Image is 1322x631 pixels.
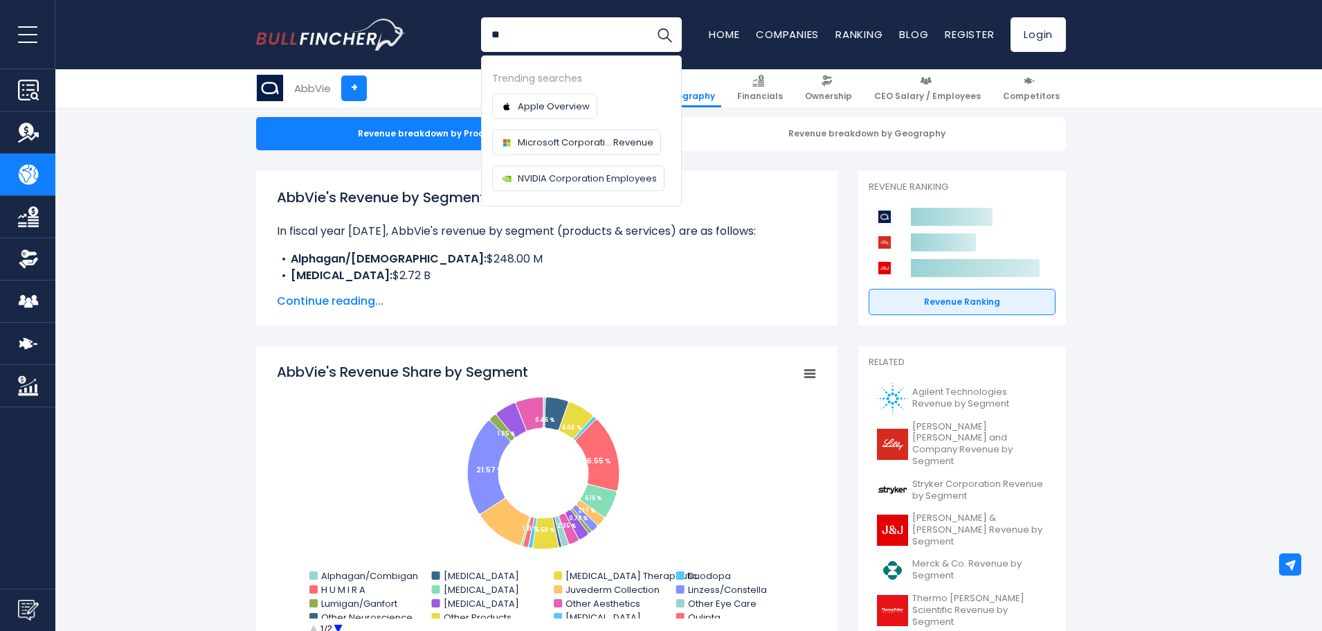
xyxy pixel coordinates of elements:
[869,289,1056,315] a: Revenue Ranking
[877,555,908,586] img: MRK logo
[945,27,994,42] a: Register
[476,465,503,475] tspan: 21.57 %
[492,166,664,191] a: NVIDIA Corporation Employees
[277,223,817,240] p: In fiscal year [DATE], AbbVie's revenue by segment (products & services) are as follows:
[492,71,671,87] div: Trending searches
[562,424,581,432] tspan: 6.04 %
[492,130,661,155] a: Microsoft Corporati... Revenue
[877,383,908,414] img: A logo
[585,495,601,502] tspan: 6.16 %
[518,171,657,186] span: NVIDIA Corporation Employees
[756,27,819,42] a: Companies
[584,456,611,466] tspan: 16.55 %
[997,69,1066,107] a: Competitors
[868,69,987,107] a: CEO Salary / Employees
[291,251,487,267] b: Alphagan/[DEMOGRAPHIC_DATA]:
[874,91,981,102] span: CEO Salary / Employees
[1011,17,1066,52] a: Login
[731,69,789,107] a: Financials
[518,99,590,114] span: Apple Overview
[535,416,554,424] tspan: 0.46 %
[877,429,908,460] img: LLY logo
[257,75,283,101] img: ABBV logo
[805,91,852,102] span: Ownership
[912,479,1047,502] span: Stryker Corporation Revenue by Segment
[565,597,640,610] text: Other Aesthetics
[277,293,817,310] span: Continue reading...
[835,27,882,42] a: Ranking
[565,611,641,624] text: [MEDICAL_DATA]
[500,136,514,150] img: Company logo
[877,474,908,506] img: SYK logo
[912,558,1047,582] span: Merck & Co. Revenue by Segment
[912,513,1047,548] span: [PERSON_NAME] & [PERSON_NAME] Revenue by Segment
[709,27,739,42] a: Home
[492,94,597,119] a: Apple Overview
[869,380,1056,418] a: Agilent Technologies Revenue by Segment
[341,75,367,101] a: +
[1003,91,1060,102] span: Competitors
[18,249,39,269] img: Ownership
[321,569,418,583] text: Alphagan/Combigan
[876,233,894,251] img: Eli Lilly and Company competitors logo
[869,509,1056,551] a: [PERSON_NAME] & [PERSON_NAME] Revenue by Segment
[557,522,576,530] tspan: 2.35 %
[565,583,660,596] text: Juvederm Collection
[876,259,894,277] img: Johnson & Johnson competitors logo
[912,386,1047,410] span: Agilent Technologies Revenue by Segment
[876,208,894,226] img: AbbVie competitors logo
[321,597,397,610] text: Lumigan/Ganfort
[565,569,698,583] text: [MEDICAL_DATA] Therapeutic
[444,597,519,610] text: [MEDICAL_DATA]
[877,595,908,626] img: TMO logo
[647,17,682,52] button: Search
[444,611,511,624] text: Other Products
[737,91,783,102] span: Financials
[256,19,406,51] img: Bullfincher logo
[523,525,538,533] tspan: 1.21 %
[869,357,1056,368] p: Related
[444,583,519,596] text: [MEDICAL_DATA]
[869,551,1056,589] a: Merck & Co. Revenue by Segment
[688,597,757,610] text: Other Eye Care
[277,187,817,208] h1: AbbVie's Revenue by Segment
[256,19,405,51] a: Go to homepage
[294,80,331,96] div: AbbVie
[444,569,519,583] text: [MEDICAL_DATA]
[321,611,413,624] text: Other Neuroscience
[291,267,392,283] b: [MEDICAL_DATA]:
[869,181,1056,193] p: Revenue Ranking
[256,117,654,150] div: Revenue breakdown by Products & Services
[500,172,514,186] img: Company logo
[912,593,1047,628] span: Thermo [PERSON_NAME] Scientific Revenue by Segment
[500,100,514,114] img: Company logo
[869,418,1056,472] a: [PERSON_NAME] [PERSON_NAME] and Company Revenue by Segment
[799,69,858,107] a: Ownership
[498,430,515,438] tspan: 1.85 %
[578,507,595,515] tspan: 2.17 %
[518,135,653,150] span: Microsoft Corporati... Revenue
[321,583,365,596] text: H U M I R A
[877,515,908,546] img: JNJ logo
[688,569,731,583] text: Duodopa
[912,421,1047,468] span: [PERSON_NAME] [PERSON_NAME] and Company Revenue by Segment
[277,362,528,382] tspan: AbbVie's Revenue Share by Segment
[688,611,721,624] text: Qulipta
[536,526,554,534] tspan: 5.58 %
[899,27,928,42] a: Blog
[668,117,1066,150] div: Revenue breakdown by Geography
[277,251,817,267] li: $248.00 M
[869,471,1056,509] a: Stryker Corporation Revenue by Segment
[688,583,767,596] text: Linzess/Constella
[277,267,817,284] li: $2.72 B
[569,515,588,522] tspan: 0.79 %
